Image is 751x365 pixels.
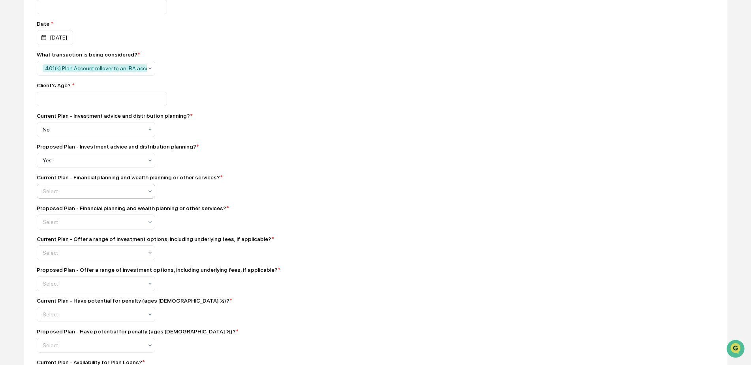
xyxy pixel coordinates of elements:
a: Powered byPylon [56,134,96,140]
div: Current Plan - Investment advice and distribution planning? [37,113,193,119]
a: 🔎Data Lookup [5,111,53,126]
div: Proposed Plan - Financial planning and wealth planning or other services? [37,205,229,211]
div: Current Plan - Offer a range of investment options, including underlying fees, if applicable? [37,236,274,242]
div: What transaction is being considered? [37,51,140,58]
div: [DATE] [37,30,73,45]
span: Data Lookup [16,115,50,122]
span: Preclearance [16,100,51,107]
div: Current Plan - Financial planning and wealth planning or other services? [37,174,223,181]
div: Date [37,21,155,27]
div: Proposed Plan - Have potential for penalty (ages [DEMOGRAPHIC_DATA] ½)? [37,328,238,335]
p: How can we help? [8,17,144,29]
span: Attestations [65,100,98,107]
div: Start new chat [27,60,130,68]
div: 🗄️ [57,100,64,107]
button: Start new chat [134,63,144,72]
a: 🖐️Preclearance [5,96,54,111]
div: We're available if you need us! [27,68,100,75]
div: 🔎 [8,115,14,122]
div: 🖐️ [8,100,14,107]
div: Proposed Plan - Investment advice and distribution planning? [37,143,199,150]
div: Client's Age? [37,82,313,88]
a: 🗄️Attestations [54,96,101,111]
div: 401(k) Plan Account rollover to an IRA account or another 401(k) Plan account [43,64,235,72]
input: Clear [21,36,130,44]
img: 1746055101610-c473b297-6a78-478c-a979-82029cc54cd1 [8,60,22,75]
iframe: Open customer support [726,339,747,360]
div: Proposed Plan - Offer a range of investment options, including underlying fees, if applicable? [37,267,280,273]
div: Current Plan - Have potential for penalty (ages [DEMOGRAPHIC_DATA] ½)? [37,297,232,304]
span: Pylon [79,134,96,140]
